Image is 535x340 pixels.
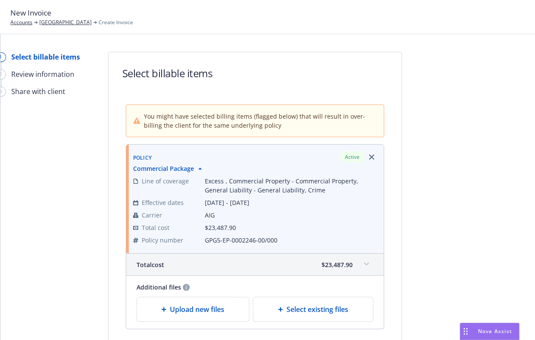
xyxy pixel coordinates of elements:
[133,164,194,173] span: Commercial Package
[133,164,204,173] button: Commercial Package
[137,260,164,269] span: Total cost
[142,176,189,186] span: Line of coverage
[460,323,519,340] button: Nova Assist
[460,323,471,340] div: Drag to move
[137,283,181,292] span: Additional files
[11,52,80,62] div: Select billable items
[11,86,65,97] div: Share with client
[122,66,213,80] h1: Select billable items
[205,236,377,245] span: GPG5-EP-0002246-00/000
[205,211,377,220] span: AIG
[478,327,512,335] span: Nova Assist
[253,297,373,322] div: Select existing files
[142,223,169,232] span: Total cost
[39,19,92,26] a: [GEOGRAPHIC_DATA]
[142,198,184,207] span: Effective dates
[10,7,51,19] span: New Invoice
[341,151,364,162] div: Active
[11,69,74,79] div: Review information
[10,19,32,26] a: Accounts
[144,112,376,130] span: You might have selected billing items (flagged below) that will result in over-billing the client...
[366,152,377,162] a: Remove browser
[322,260,353,269] span: $23,487.90
[99,19,133,26] span: Create Invoice
[133,154,152,161] span: Policy
[205,198,377,207] span: [DATE] - [DATE]
[287,304,348,315] span: Select existing files
[205,224,236,232] span: $23,487.90
[142,236,183,245] span: Policy number
[205,176,377,195] span: Excess , Commercial Property - Commercial Property, General Liability - General Liability, Crime
[142,211,162,220] span: Carrier
[137,297,250,322] div: Upload new files
[126,254,384,275] div: Totalcost$23,487.90
[170,304,224,315] span: Upload new files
